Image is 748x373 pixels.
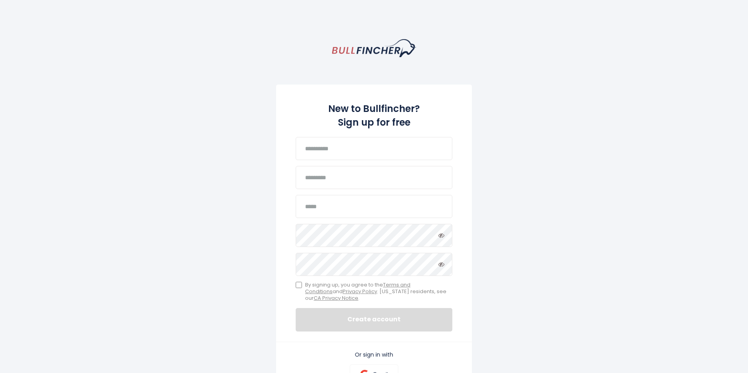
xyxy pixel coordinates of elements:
h2: New to Bullfincher? Sign up for free [296,102,452,129]
span: By signing up, you agree to the and . [US_STATE] residents, see our . [305,282,452,302]
a: homepage [332,39,416,57]
i: Toggle password visibility [438,232,444,238]
a: Terms and Conditions [305,281,410,295]
input: By signing up, you agree to theTerms and ConditionsandPrivacy Policy. [US_STATE] residents, see o... [296,282,302,288]
button: Create account [296,308,452,332]
a: CA Privacy Notice [314,294,358,302]
p: Or sign in with [296,351,452,358]
a: Privacy Policy [343,288,377,295]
